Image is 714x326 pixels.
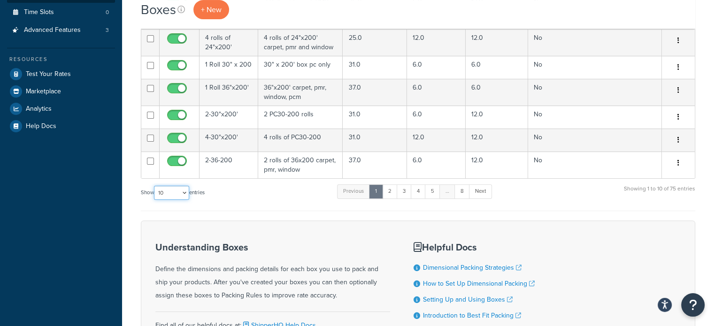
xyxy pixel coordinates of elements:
li: Time Slots [7,4,115,21]
a: Time Slots 0 [7,4,115,21]
td: No [528,106,662,129]
td: 2 PC30-200 rolls [258,106,343,129]
a: Help Docs [7,118,115,135]
span: Test Your Rates [26,70,71,78]
span: Help Docs [26,122,56,130]
td: No [528,56,662,79]
li: Advanced Features [7,22,115,39]
td: 6.0 [407,79,466,106]
div: Resources [7,55,115,63]
td: 6.0 [407,106,466,129]
td: 6.0 [466,79,528,106]
td: 12.0 [407,129,466,152]
a: … [439,184,455,198]
td: 6.0 [466,56,528,79]
div: Showing 1 to 10 of 75 entries [624,183,695,204]
td: 12.0 [407,29,466,56]
td: 31.0 [343,106,407,129]
td: 6.0 [407,56,466,79]
span: Time Slots [24,8,54,16]
td: 12.0 [466,29,528,56]
button: Open Resource Center [681,293,705,317]
td: 4 rolls of 24"x200' [200,29,258,56]
td: No [528,129,662,152]
td: 1 Roll 30" x 200 [200,56,258,79]
select: Showentries [154,186,189,200]
a: Test Your Rates [7,66,115,83]
td: 12.0 [466,106,528,129]
a: Dimensional Packing Strategies [423,263,522,273]
a: Advanced Features 3 [7,22,115,39]
h3: Understanding Boxes [155,242,390,252]
td: 4-30"x200' [200,129,258,152]
td: No [528,29,662,56]
span: 3 [106,26,109,34]
td: 2-36-200 [200,152,258,178]
td: 25.0 [343,29,407,56]
td: 4 rolls of PC30-200 [258,129,343,152]
td: 2 rolls of 36x200 carpet, pmr, window [258,152,343,178]
div: Define the dimensions and packing details for each box you use to pack and ship your products. Af... [155,242,390,302]
span: Analytics [26,105,52,113]
td: 36"x200' carpet, pmr, window, pcm [258,79,343,106]
td: 31.0 [343,56,407,79]
span: Marketplace [26,88,61,96]
a: 5 [425,184,440,198]
a: 2 [382,184,398,198]
span: 0 [106,8,109,16]
h3: Helpful Docs [414,242,561,252]
td: 4 rolls of 24"x200' carpet, pmr and window [258,29,343,56]
label: Show entries [141,186,205,200]
td: 30" x 200' box pc only [258,56,343,79]
span: Advanced Features [24,26,81,34]
td: 12.0 [466,129,528,152]
td: No [528,152,662,178]
td: 37.0 [343,79,407,106]
a: Analytics [7,100,115,117]
a: Next [469,184,492,198]
a: Previous [337,184,370,198]
span: + New [201,4,222,15]
h1: Boxes [141,0,176,19]
a: 8 [454,184,470,198]
td: No [528,79,662,106]
a: 1 [369,184,383,198]
a: Marketplace [7,83,115,100]
td: 6.0 [407,152,466,178]
td: 1 Roll 36"x200' [200,79,258,106]
a: 4 [411,184,426,198]
a: Setting Up and Using Boxes [423,295,513,304]
td: 37.0 [343,152,407,178]
td: 31.0 [343,129,407,152]
a: 3 [397,184,412,198]
a: Introduction to Best Fit Packing [423,311,521,320]
td: 12.0 [466,152,528,178]
a: How to Set Up Dimensional Packing [423,279,535,288]
td: 2-30"x200' [200,106,258,129]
